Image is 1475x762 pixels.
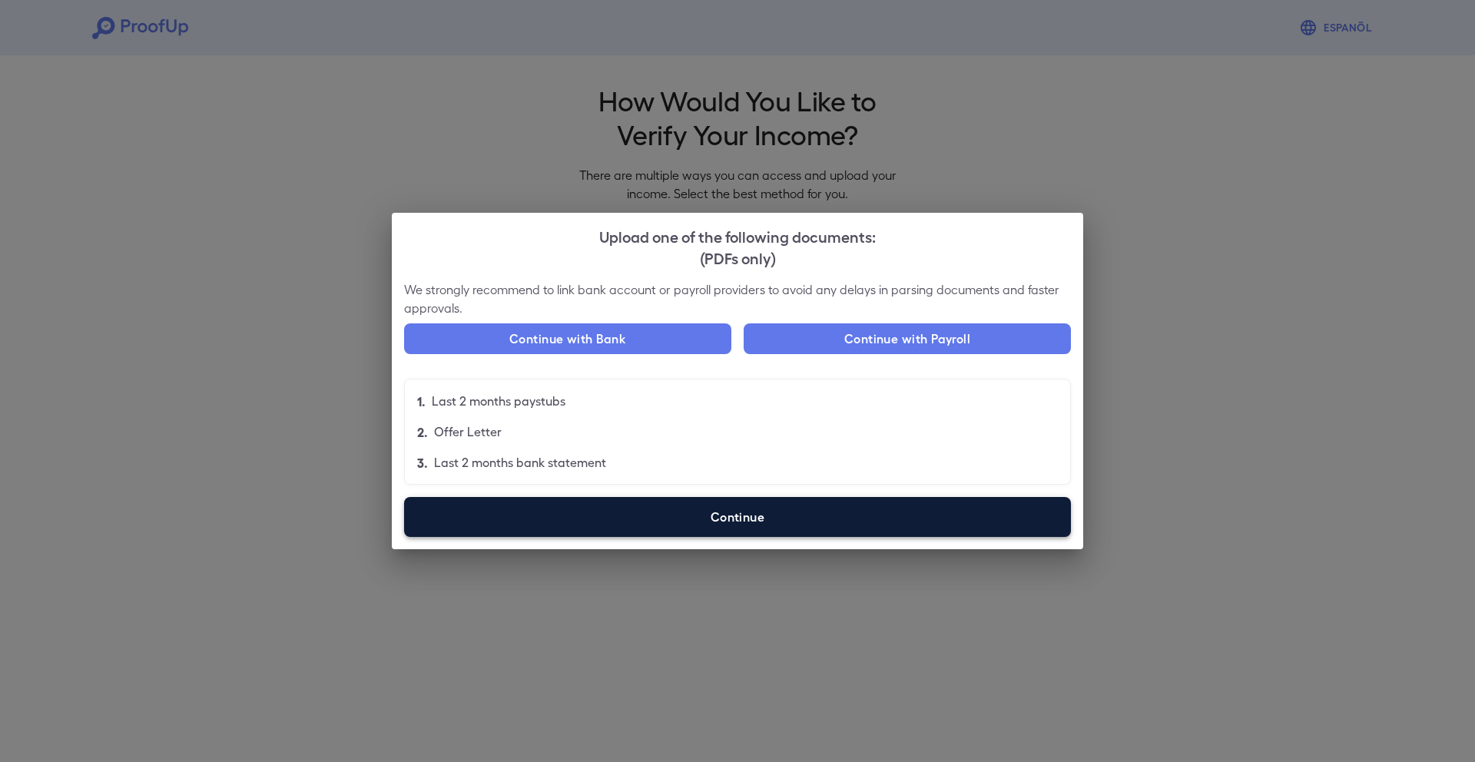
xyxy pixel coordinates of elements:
div: (PDFs only) [404,247,1071,268]
h2: Upload one of the following documents: [392,213,1083,280]
p: We strongly recommend to link bank account or payroll providers to avoid any delays in parsing do... [404,280,1071,317]
button: Continue with Payroll [744,323,1071,354]
button: Continue with Bank [404,323,731,354]
p: 1. [417,392,426,410]
p: 3. [417,453,428,472]
p: Last 2 months bank statement [434,453,606,472]
label: Continue [404,497,1071,537]
p: 2. [417,422,428,441]
p: Offer Letter [434,422,502,441]
p: Last 2 months paystubs [432,392,565,410]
